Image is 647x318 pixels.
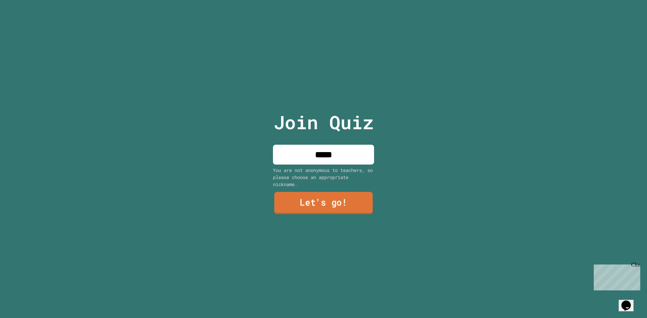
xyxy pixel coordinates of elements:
iframe: chat widget [591,262,640,290]
a: Let's go! [274,192,373,214]
div: Chat with us now!Close [3,3,47,43]
iframe: chat widget [619,291,640,311]
p: Join Quiz [274,108,374,136]
div: You are not anonymous to teachers, so please choose an appropriate nickname. [273,167,374,188]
